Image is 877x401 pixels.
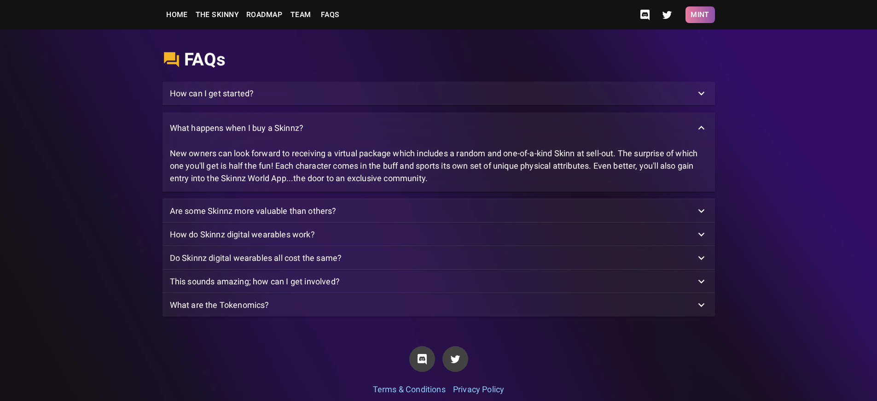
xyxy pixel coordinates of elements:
[170,122,304,134] p: What happens when I buy a Skinnz?
[243,6,286,24] a: Roadmap
[373,384,446,394] a: Terms & Conditions
[170,87,254,100] p: How can I get started?
[170,228,315,241] p: How do Skinnz digital wearables work?
[163,112,715,143] div: What happens when I buy a Skinnz?
[192,6,243,24] a: The Skinny
[170,299,269,311] p: What are the Tokenomics?
[163,82,715,105] div: How can I get started?
[163,270,715,293] div: This sounds amazing; how can I get involved?
[184,49,226,71] h4: FAQs
[315,6,345,24] a: FAQs
[163,223,715,246] div: How do Skinnz digital wearables work?
[163,199,715,223] div: Are some Skinnz more valuable than others?
[170,147,708,184] p: New owners can look forward to receiving a virtual package which includes a random and one-of-a-k...
[170,252,342,264] p: Do Skinnz digital wearables all cost the same?
[685,6,715,23] button: Mint
[286,6,315,24] a: Team
[163,246,715,270] div: Do Skinnz digital wearables all cost the same?
[170,205,337,217] p: Are some Skinnz more valuable than others?
[163,6,192,24] a: Home
[170,275,340,288] p: This sounds amazing; how can I get involved?
[163,293,715,317] div: What are the Tokenomics?
[453,384,504,394] a: Privacy Policy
